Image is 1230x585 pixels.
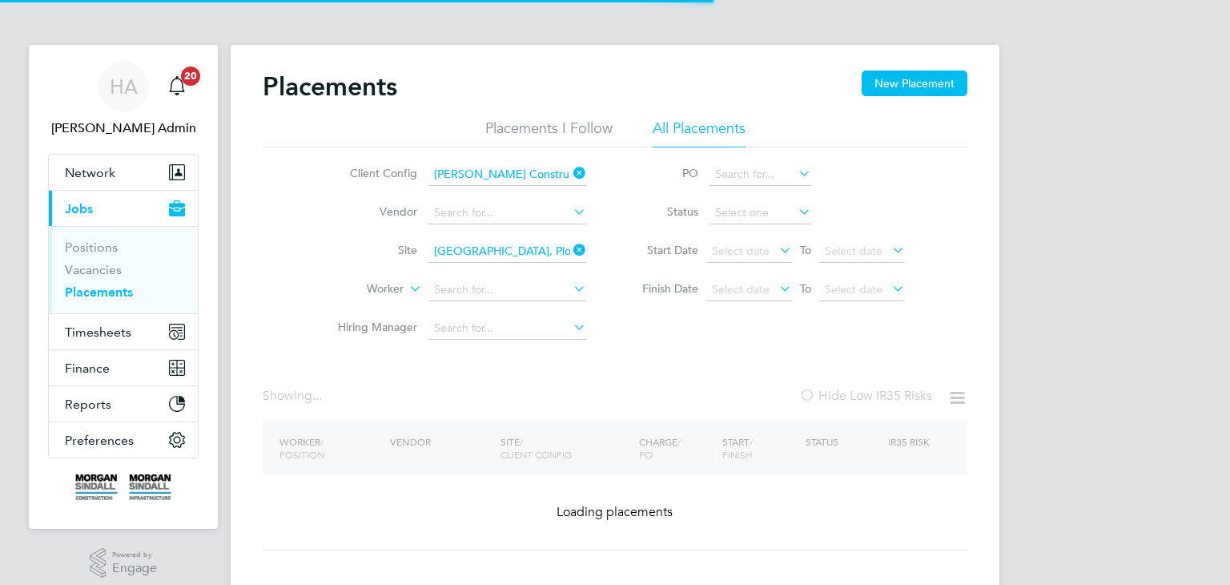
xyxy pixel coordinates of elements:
[325,204,417,219] label: Vendor
[795,240,816,260] span: To
[799,388,932,404] label: Hide Low IR35 Risks
[65,284,133,300] a: Placements
[75,474,171,500] img: morgansindall-logo-retina.png
[263,388,325,405] div: Showing
[626,281,698,296] label: Finish Date
[49,386,198,422] button: Reports
[428,202,586,224] input: Search for...
[795,278,816,299] span: To
[49,191,198,226] button: Jobs
[49,226,198,313] div: Jobs
[49,422,198,458] button: Preferences
[325,320,417,334] label: Hiring Manager
[709,163,811,186] input: Search for...
[712,244,770,258] span: Select date
[65,165,115,180] span: Network
[709,202,811,224] input: Select one
[65,397,111,412] span: Reports
[49,155,198,190] button: Network
[48,119,199,138] span: Hays Admin
[65,240,118,255] a: Positions
[428,317,586,340] input: Search for...
[312,281,404,297] label: Worker
[65,361,110,376] span: Finance
[653,119,746,147] li: All Placements
[485,119,613,147] li: Placements I Follow
[90,548,158,579] a: Powered byEngage
[49,314,198,349] button: Timesheets
[626,243,698,257] label: Start Date
[428,279,586,301] input: Search for...
[712,282,770,297] span: Select date
[112,562,157,575] span: Engage
[325,166,417,180] label: Client Config
[862,71,967,96] button: New Placement
[263,71,397,103] h2: Placements
[181,67,200,86] span: 20
[428,240,586,263] input: Search for...
[110,76,138,97] span: HA
[626,166,698,180] label: PO
[65,262,122,277] a: Vacancies
[65,325,131,340] span: Timesheets
[48,474,199,500] a: Go to home page
[49,350,198,385] button: Finance
[825,244,882,258] span: Select date
[626,204,698,219] label: Status
[428,163,586,186] input: Search for...
[65,433,134,448] span: Preferences
[112,548,157,562] span: Powered by
[312,388,322,404] span: ...
[29,45,218,529] nav: Main navigation
[161,61,193,112] a: 20
[325,243,417,257] label: Site
[825,282,882,297] span: Select date
[65,201,93,216] span: Jobs
[48,61,199,138] a: HA[PERSON_NAME] Admin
